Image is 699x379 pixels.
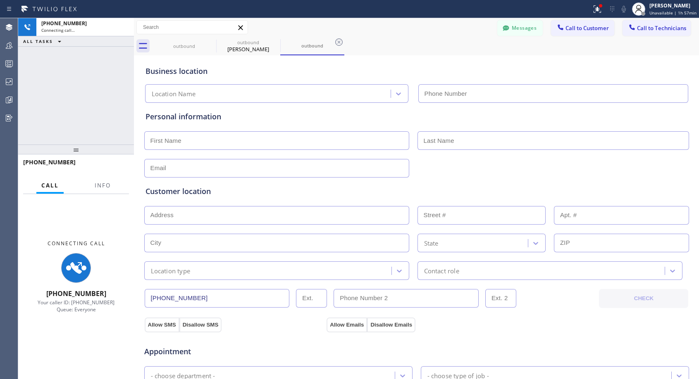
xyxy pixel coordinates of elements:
button: ALL TASKS [18,36,69,46]
div: Customer location [146,186,688,197]
div: outbound [217,39,279,45]
input: Email [144,159,409,178]
span: Unavailable | 1h 57min [649,10,697,16]
button: Call to Customer [551,20,614,36]
div: State [424,238,439,248]
span: [PHONE_NUMBER] [41,20,87,27]
input: Last Name [417,131,689,150]
span: ALL TASKS [23,38,53,44]
span: Call [41,182,59,189]
button: Disallow SMS [179,317,222,332]
div: Business location [146,66,688,77]
button: Allow SMS [145,317,179,332]
button: Info [90,178,116,194]
input: Phone Number [418,84,688,103]
input: Apt. # [554,206,689,225]
div: Personal information [146,111,688,122]
div: [PERSON_NAME] [217,45,279,53]
input: Search [137,21,248,34]
input: Ext. 2 [485,289,516,308]
input: Street # [417,206,546,225]
div: Location Name [152,89,196,99]
div: Location type [151,266,191,275]
span: Call to Customer [565,24,609,32]
button: Allow Emails [327,317,367,332]
input: Address [144,206,409,225]
button: Disallow Emails [367,317,415,332]
span: Connecting Call [48,240,105,247]
div: Contact role [424,266,459,275]
input: Phone Number [145,289,290,308]
span: [PHONE_NUMBER] [46,289,106,298]
button: Call [36,178,64,194]
div: outbound [153,43,215,49]
button: CHECK [599,289,688,308]
span: Call to Technicians [637,24,686,32]
input: Phone Number 2 [334,289,479,308]
button: Call to Technicians [623,20,691,36]
button: Messages [497,20,543,36]
span: Your caller ID: [PHONE_NUMBER] Queue: Everyone [38,299,115,313]
div: outbound [281,43,344,49]
button: Mute [618,3,630,15]
span: Appointment [144,346,325,357]
input: ZIP [554,234,689,252]
input: First Name [144,131,409,150]
input: City [144,234,409,252]
span: Connecting call… [41,27,75,33]
span: Info [95,182,111,189]
span: [PHONE_NUMBER] [23,158,76,166]
div: [PERSON_NAME] [649,2,697,9]
div: Maria Rafael [217,37,279,55]
input: Ext. [296,289,327,308]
